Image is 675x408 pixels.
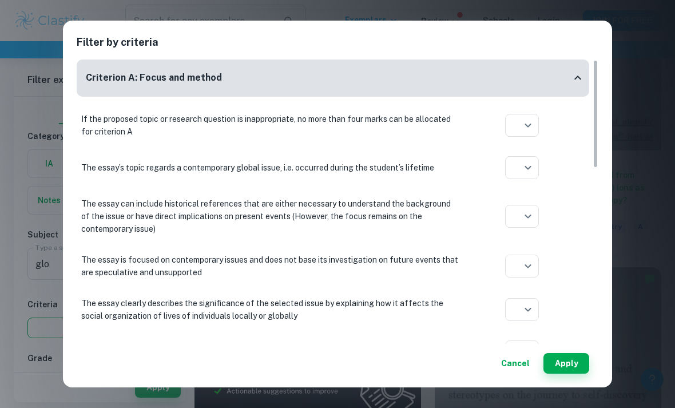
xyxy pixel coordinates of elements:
p: The essay clearly describes the significance of the selected issue by explaining how it affects t... [81,297,459,322]
div: Criterion A: Focus and method [77,60,589,97]
h6: Criterion A: Focus and method [86,71,222,85]
p: The essay can include historical references that are either necessary to understand the backgroun... [81,197,459,235]
p: The essay’s topic regards a contemporary global issue, i.e. occurred during the student’s lifetime [81,161,459,174]
button: Apply [543,353,589,374]
p: If the proposed topic or research question is inappropriate, no more than four marks can be alloc... [81,113,459,138]
h2: Filter by criteria [77,34,598,60]
button: Cancel [497,353,534,374]
p: The essay is focused on contemporary issues and does not base its investigation on future events ... [81,253,459,279]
